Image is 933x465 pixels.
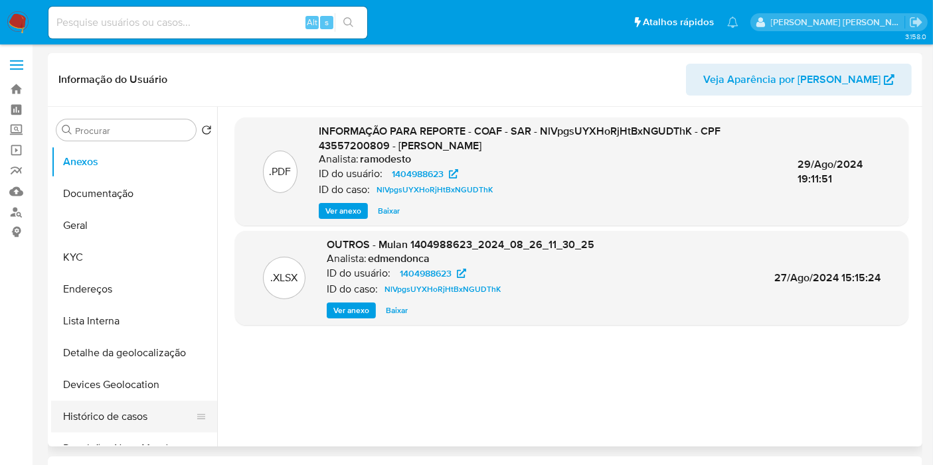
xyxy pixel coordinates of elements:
[51,273,217,305] button: Endereços
[371,182,498,198] a: NlVpgsUYXHoRjHtBxNGUDThK
[392,265,474,281] a: 1404988623
[319,153,359,166] p: Analista:
[325,204,361,218] span: Ver anexo
[703,64,881,96] span: Veja Aparência por [PERSON_NAME]
[643,15,714,29] span: Atalhos rápidos
[51,337,217,369] button: Detalhe da geolocalização
[798,157,863,186] span: 29/Ago/2024 19:11:51
[333,304,369,317] span: Ver anexo
[774,270,881,285] span: 27/Ago/2024 15:15:24
[360,153,411,166] h6: ramodesto
[377,182,493,198] span: NlVpgsUYXHoRjHtBxNGUDThK
[271,271,298,285] p: .XLSX
[58,73,167,86] h1: Informação do Usuário
[386,304,408,317] span: Baixar
[327,237,594,252] span: OUTROS - Mulan 1404988623_2024_08_26_11_30_25
[771,16,905,29] p: leticia.merlin@mercadolivre.com
[379,281,506,297] a: NlVpgsUYXHoRjHtBxNGUDThK
[48,14,367,31] input: Pesquise usuários ou casos...
[384,166,466,182] a: 1404988623
[51,305,217,337] button: Lista Interna
[379,302,414,318] button: Baixar
[51,369,217,401] button: Devices Geolocation
[51,432,217,464] button: Restrições Novo Mundo
[319,123,721,153] span: INFORMAÇÃO PARA REPORTE - COAF - SAR - NlVpgsUYXHoRjHtBxNGUDThK - CPF 43557200809 - [PERSON_NAME]
[319,183,370,196] p: ID do caso:
[51,178,217,210] button: Documentação
[327,252,367,265] p: Analista:
[201,125,212,139] button: Retornar ao pedido padrão
[75,125,191,137] input: Procurar
[270,165,292,179] p: .PDF
[335,13,362,32] button: search-icon
[368,252,430,265] h6: edmendonca
[392,166,444,182] span: 1404988623
[327,302,376,318] button: Ver anexo
[686,64,912,96] button: Veja Aparência por [PERSON_NAME]
[51,401,207,432] button: Histórico de casos
[51,210,217,241] button: Geral
[307,16,317,29] span: Alt
[325,16,329,29] span: s
[327,283,378,296] p: ID do caso:
[62,125,72,135] button: Procurar
[371,203,406,219] button: Baixar
[319,203,368,219] button: Ver anexo
[319,167,382,180] p: ID do usuário:
[727,17,738,28] a: Notificações
[384,281,501,297] span: NlVpgsUYXHoRjHtBxNGUDThK
[400,265,452,281] span: 1404988623
[327,267,390,280] p: ID do usuário:
[378,204,400,218] span: Baixar
[51,146,217,178] button: Anexos
[909,15,923,29] a: Sair
[51,241,217,273] button: KYC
